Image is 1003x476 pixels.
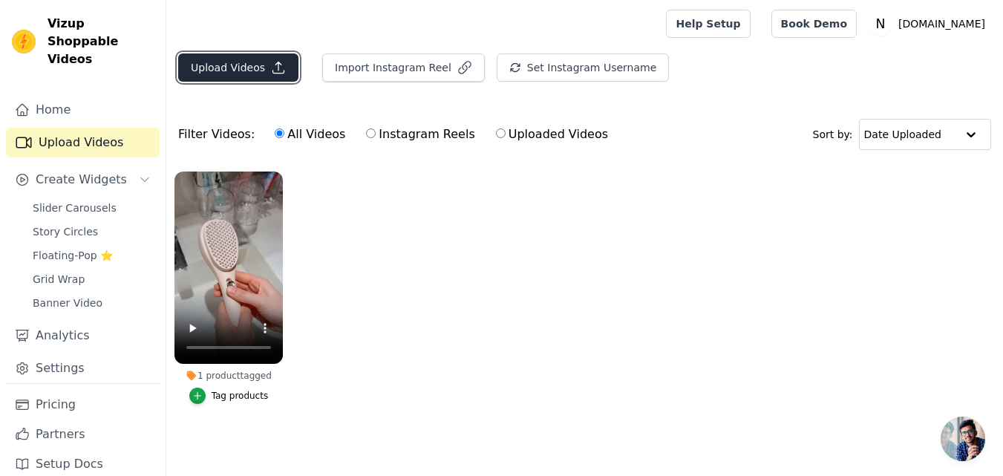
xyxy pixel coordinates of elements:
a: Analytics [6,321,160,351]
span: Story Circles [33,224,98,239]
img: Vizup [12,30,36,53]
button: Import Instagram Reel [322,53,485,82]
span: Banner Video [33,296,102,310]
a: Book Demo [771,10,857,38]
button: Set Instagram Username [497,53,669,82]
div: Tag products [212,390,269,402]
a: Story Circles [24,221,160,242]
a: Grid Wrap [24,269,160,290]
a: Settings [6,353,160,383]
button: N [DOMAIN_NAME] [869,10,991,37]
a: Help Setup [666,10,750,38]
label: Uploaded Videos [495,125,609,144]
span: Create Widgets [36,171,127,189]
span: Floating-Pop ⭐ [33,248,113,263]
span: Vizup Shoppable Videos [48,15,154,68]
input: All Videos [275,128,284,138]
a: Home [6,95,160,125]
a: Open chat [941,417,985,461]
a: Slider Carousels [24,198,160,218]
a: Upload Videos [6,128,160,157]
span: Grid Wrap [33,272,85,287]
div: Sort by: [813,119,992,150]
div: Filter Videos: [178,117,616,151]
input: Instagram Reels [366,128,376,138]
a: Pricing [6,390,160,420]
label: All Videos [274,125,346,144]
p: [DOMAIN_NAME] [892,10,991,37]
button: Upload Videos [178,53,298,82]
input: Uploaded Videos [496,128,506,138]
text: N [876,16,886,31]
button: Tag products [189,388,269,404]
label: Instagram Reels [365,125,475,144]
button: Create Widgets [6,165,160,195]
span: Slider Carousels [33,200,117,215]
a: Banner Video [24,293,160,313]
a: Floating-Pop ⭐ [24,245,160,266]
a: Partners [6,420,160,449]
div: 1 product tagged [174,370,283,382]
